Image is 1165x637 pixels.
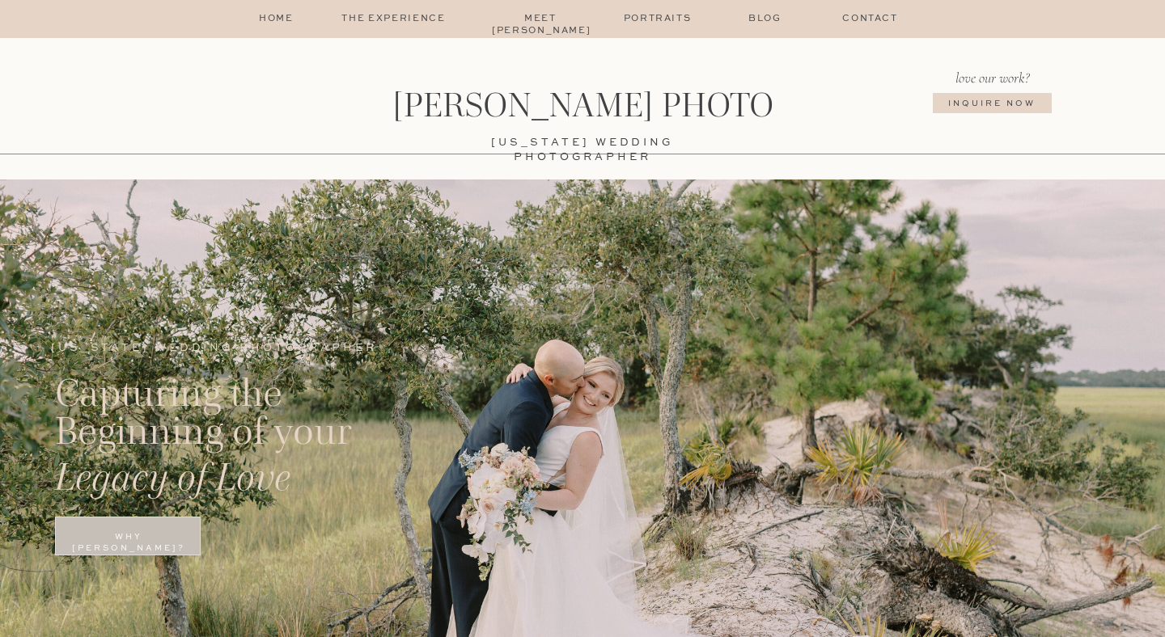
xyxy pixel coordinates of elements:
[831,13,909,26] a: Contact
[360,88,805,127] a: [PERSON_NAME] Photo
[325,13,462,26] a: The Experience
[256,13,296,26] a: home
[55,458,469,509] h2: Legacy of Love
[51,341,405,374] a: [US_STATE] Wedding Photographer
[922,98,1061,125] a: Inquire NOw
[618,13,697,26] a: Portraits
[492,13,589,26] a: Meet [PERSON_NAME]
[726,13,804,26] a: Blog
[55,374,422,456] a: Capturing the Beginning of your
[425,136,740,147] a: [US_STATE] wedding photographer
[938,67,1047,87] p: love our work?
[57,531,201,559] a: Why [PERSON_NAME]?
